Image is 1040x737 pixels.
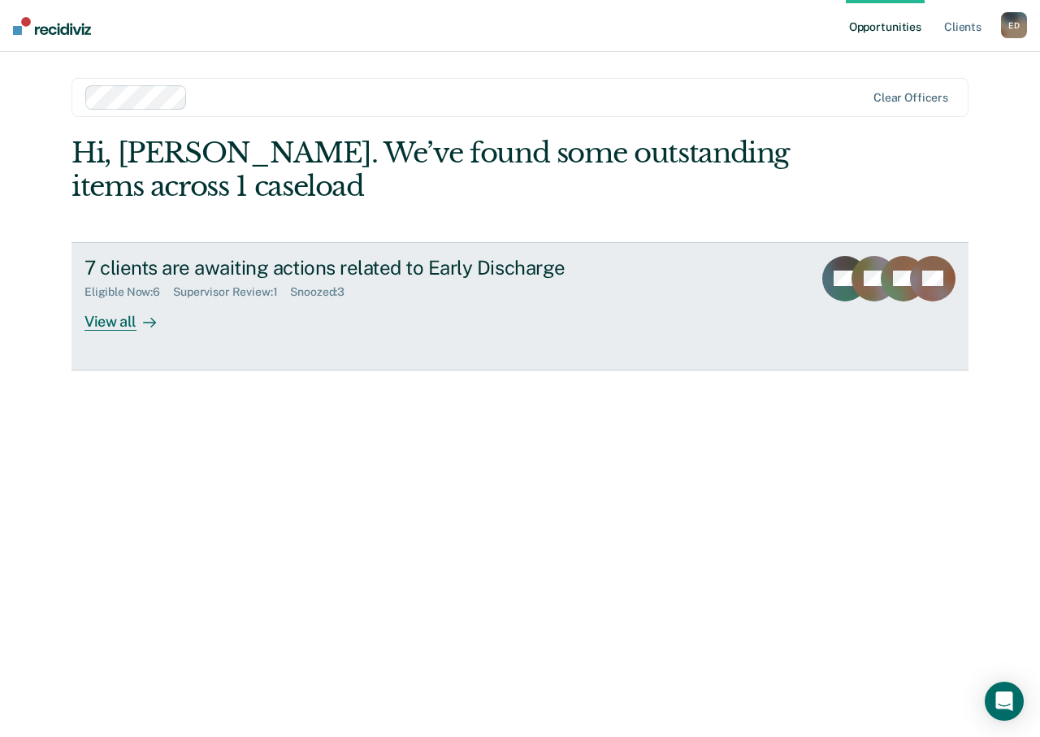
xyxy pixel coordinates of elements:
div: Hi, [PERSON_NAME]. We’ve found some outstanding items across 1 caseload [71,137,789,203]
div: Open Intercom Messenger [985,682,1024,721]
div: Eligible Now : 6 [84,285,173,299]
div: Snoozed : 3 [290,285,357,299]
div: View all [84,299,175,331]
img: Recidiviz [13,17,91,35]
button: ED [1001,12,1027,38]
div: Clear officers [873,91,948,105]
div: E D [1001,12,1027,38]
div: Supervisor Review : 1 [173,285,290,299]
a: 7 clients are awaiting actions related to Early DischargeEligible Now:6Supervisor Review:1Snoozed... [71,242,968,371]
div: 7 clients are awaiting actions related to Early Discharge [84,256,655,280]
